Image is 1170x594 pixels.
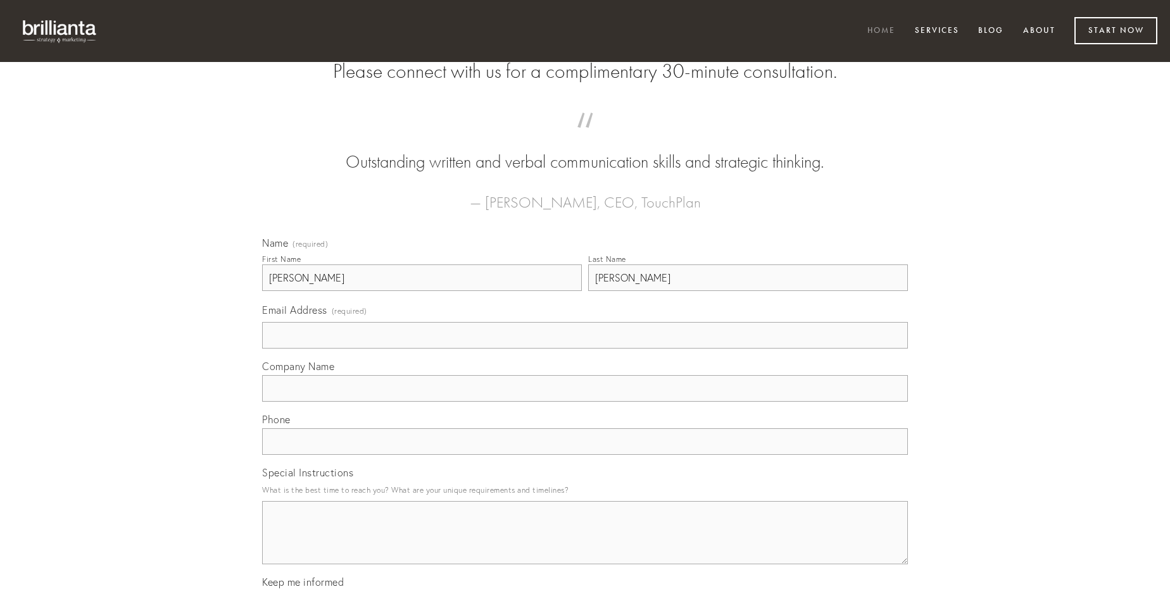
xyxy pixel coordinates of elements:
[907,21,967,42] a: Services
[262,360,334,373] span: Company Name
[292,240,328,248] span: (required)
[262,466,353,479] span: Special Instructions
[262,237,288,249] span: Name
[262,576,344,588] span: Keep me informed
[1074,17,1157,44] a: Start Now
[262,304,327,316] span: Email Address
[13,13,108,49] img: brillianta - research, strategy, marketing
[282,125,888,150] span: “
[332,302,367,319] span: (required)
[588,254,626,264] div: Last Name
[262,59,908,84] h2: Please connect with us for a complimentary 30-minute consultation.
[859,21,903,42] a: Home
[282,175,888,215] figcaption: — [PERSON_NAME], CEO, TouchPlan
[970,21,1012,42] a: Blog
[262,481,908,498] p: What is the best time to reach you? What are your unique requirements and timelines?
[262,254,301,264] div: First Name
[262,413,291,426] span: Phone
[282,125,888,175] blockquote: Outstanding written and verbal communication skills and strategic thinking.
[1015,21,1064,42] a: About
